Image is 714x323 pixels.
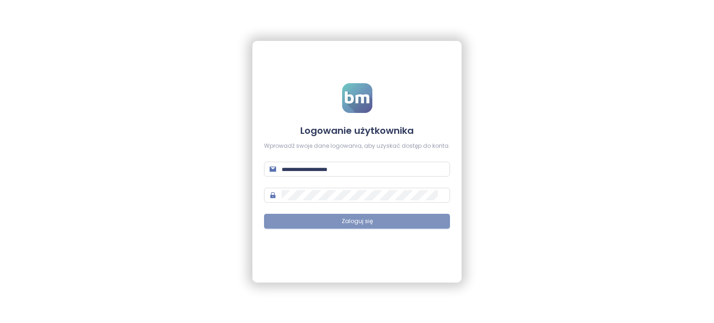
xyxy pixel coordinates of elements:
div: Wprowadź swoje dane logowania, aby uzyskać dostęp do konta. [264,142,450,151]
h4: Logowanie użytkownika [264,124,450,137]
span: mail [270,166,276,172]
span: Zaloguj się [342,217,373,226]
span: lock [270,192,276,198]
img: logo [342,83,372,113]
button: Zaloguj się [264,214,450,229]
